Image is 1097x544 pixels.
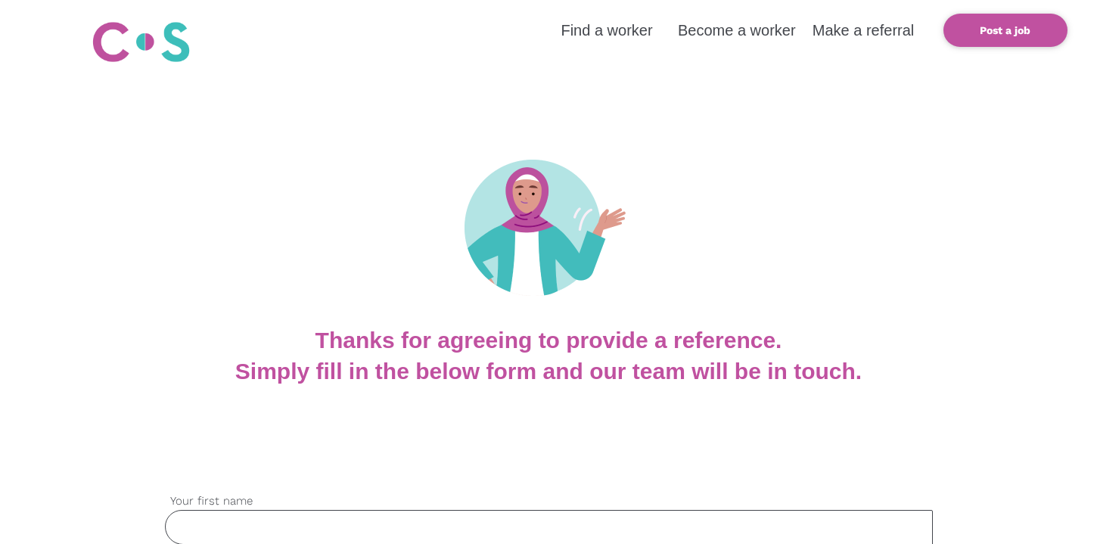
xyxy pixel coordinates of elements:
[315,328,782,353] b: Thanks for agreeing to provide a reference.
[561,22,652,39] a: Find a worker
[235,359,862,384] b: Simply fill in the below form and our team will be in touch.
[813,22,915,39] a: Make a referral
[943,14,1067,47] a: Post a job
[165,493,933,510] label: Your first name
[678,22,796,39] a: Become a worker
[980,24,1030,36] b: Post a job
